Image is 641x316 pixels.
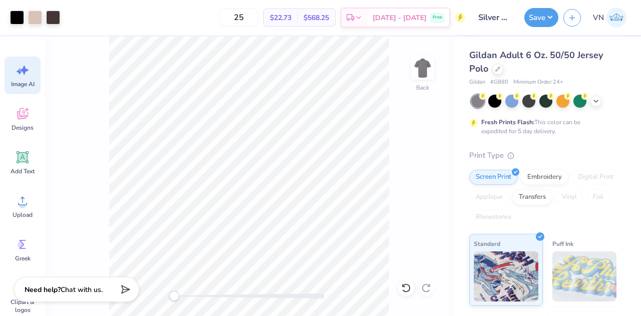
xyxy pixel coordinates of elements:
[303,13,329,23] span: $568.25
[373,13,427,23] span: [DATE] - [DATE]
[552,238,573,249] span: Puff Ink
[469,170,518,185] div: Screen Print
[474,238,500,249] span: Standard
[15,254,31,262] span: Greek
[433,14,442,21] span: Free
[606,8,626,28] img: Vivian Nguyen
[490,78,508,87] span: # G880
[169,291,179,301] div: Accessibility label
[11,167,35,175] span: Add Text
[555,190,583,205] div: Vinyl
[571,170,620,185] div: Digital Print
[12,124,34,132] span: Designs
[524,8,558,27] button: Save
[469,210,518,225] div: Rhinestones
[470,8,519,28] input: Untitled Design
[593,12,604,24] span: VN
[11,80,35,88] span: Image AI
[469,150,621,161] div: Print Type
[270,13,291,23] span: $22.73
[416,83,429,92] div: Back
[13,211,33,219] span: Upload
[521,170,568,185] div: Embroidery
[552,251,617,301] img: Puff Ink
[6,298,39,314] span: Clipart & logos
[469,190,509,205] div: Applique
[586,190,610,205] div: Foil
[481,118,604,136] div: This color can be expedited for 5 day delivery.
[481,118,534,126] strong: Fresh Prints Flash:
[25,285,61,294] strong: Need help?
[469,78,485,87] span: Gildan
[61,285,103,294] span: Chat with us.
[512,190,552,205] div: Transfers
[474,251,538,301] img: Standard
[413,58,433,78] img: Back
[513,78,563,87] span: Minimum Order: 24 +
[588,8,631,28] a: VN
[469,49,603,75] span: Gildan Adult 6 Oz. 50/50 Jersey Polo
[219,9,258,27] input: – –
